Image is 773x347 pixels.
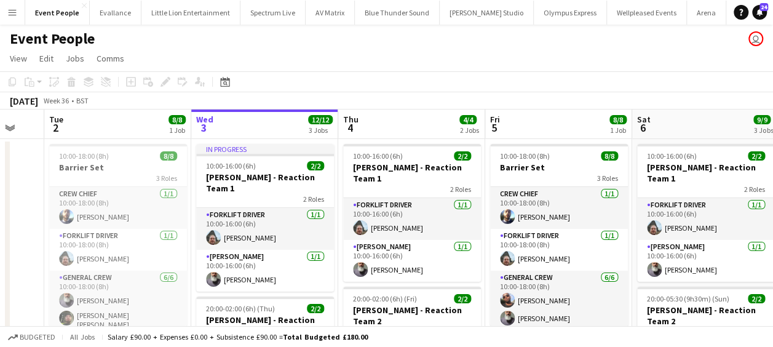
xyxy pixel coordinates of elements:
span: Total Budgeted £180.00 [283,332,368,341]
span: Budgeted [20,333,55,341]
button: AV Matrix [306,1,355,25]
a: Edit [34,50,58,66]
button: Blue Thunder Sound [355,1,440,25]
a: Jobs [61,50,89,66]
span: Comms [97,53,124,64]
a: Comms [92,50,129,66]
button: Little Lion Entertainment [141,1,240,25]
span: Week 36 [41,96,71,105]
button: Wellpleased Events [607,1,687,25]
button: Arena [687,1,726,25]
span: Edit [39,53,54,64]
div: [DATE] [10,95,38,107]
span: View [10,53,27,64]
button: Evallance [90,1,141,25]
app-user-avatar: Dominic Riley [748,31,763,46]
span: Jobs [66,53,84,64]
button: Budgeted [6,330,57,344]
span: All jobs [68,332,97,341]
button: Spectrum Live [240,1,306,25]
button: Olympus Express [534,1,607,25]
div: Salary £90.00 + Expenses £0.00 + Subsistence £90.00 = [108,332,368,341]
a: View [5,50,32,66]
button: [PERSON_NAME] Studio [440,1,534,25]
button: Event People [25,1,90,25]
div: BST [76,96,89,105]
a: 24 [752,5,767,20]
h1: Event People [10,30,95,48]
span: 24 [759,3,768,11]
